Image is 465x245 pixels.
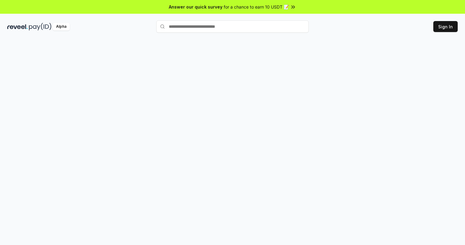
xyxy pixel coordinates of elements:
span: Answer our quick survey [169,4,222,10]
span: for a chance to earn 10 USDT 📝 [224,4,289,10]
img: pay_id [29,23,51,31]
button: Sign In [433,21,458,32]
img: reveel_dark [7,23,28,31]
div: Alpha [53,23,70,31]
